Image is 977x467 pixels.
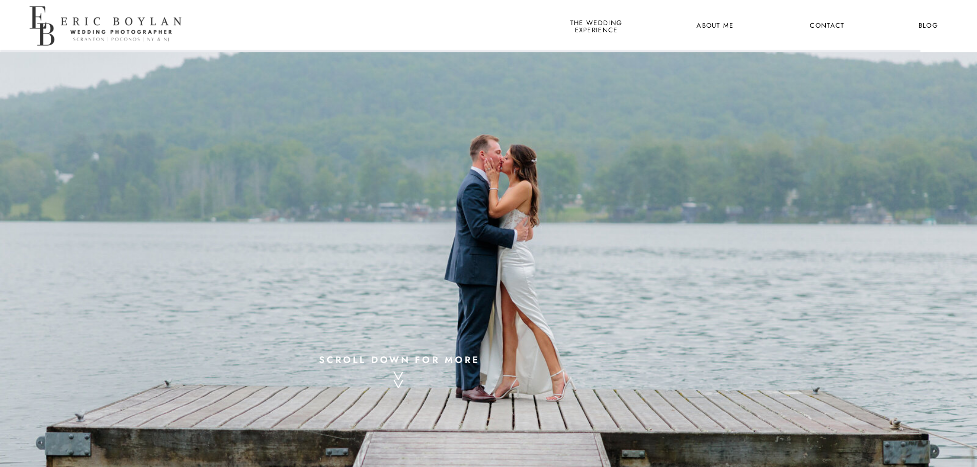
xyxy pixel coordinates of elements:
a: scroll down for more [311,352,489,366]
a: Blog [909,19,947,33]
a: the wedding experience [568,19,624,33]
a: About Me [690,19,740,33]
a: Contact [808,19,846,33]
